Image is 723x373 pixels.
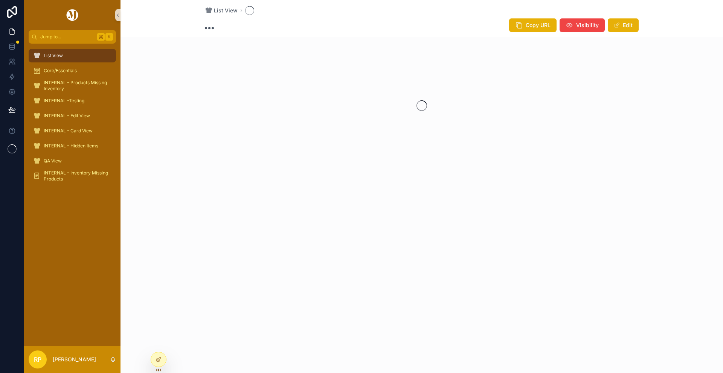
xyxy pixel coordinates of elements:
a: INTERNAL - Inventory Missing Products [29,169,116,183]
span: Copy URL [526,21,551,29]
button: Edit [608,18,639,32]
span: List View [44,53,63,59]
div: scrollable content [24,44,120,193]
a: List View [205,7,238,14]
span: RP [34,355,41,364]
span: Visibility [576,21,599,29]
a: INTERNAL - Edit View [29,109,116,123]
a: Core/Essentials [29,64,116,77]
span: INTERNAL - Edit View [44,113,90,119]
a: INTERNAL - Products Missing Inventory [29,79,116,92]
a: QA View [29,154,116,168]
button: Jump to...K [29,30,116,44]
span: Core/Essentials [44,68,77,74]
a: INTERNAL - Hidden Items [29,139,116,153]
span: INTERNAL - Hidden Items [44,143,98,149]
a: INTERNAL -Testing [29,94,116,108]
p: [PERSON_NAME] [53,356,96,363]
span: INTERNAL - Products Missing Inventory [44,80,108,92]
img: App logo [65,9,79,21]
a: List View [29,49,116,62]
span: INTERNAL - Card View [44,128,93,134]
span: QA View [44,158,62,164]
a: INTERNAL - Card View [29,124,116,138]
button: Visibility [560,18,605,32]
span: Jump to... [40,34,94,40]
button: Copy URL [509,18,557,32]
span: List View [214,7,238,14]
span: INTERNAL -Testing [44,98,84,104]
span: INTERNAL - Inventory Missing Products [44,170,108,182]
span: K [106,34,112,40]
